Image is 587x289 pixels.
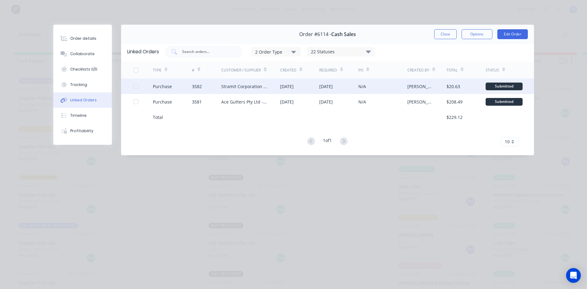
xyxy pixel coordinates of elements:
button: Tracking [53,77,112,92]
div: Total [153,114,163,120]
button: Close [434,29,457,39]
div: Tracking [70,82,87,88]
div: Submitted [486,98,523,106]
div: [PERSON_NAME] [407,99,434,105]
div: Purchase [153,83,172,90]
div: 3581 [192,99,202,105]
div: Purchase [153,99,172,105]
button: Edit Order [497,29,528,39]
div: Total [446,67,458,73]
div: N/A [358,99,366,105]
div: [PERSON_NAME] [407,83,434,90]
div: [DATE] [280,99,294,105]
span: Cash Sales [331,31,356,37]
div: Open Intercom Messenger [566,268,581,283]
div: [DATE] [319,99,333,105]
div: Created [280,67,296,73]
div: 2 Order Type [255,48,296,55]
div: $208.49 [446,99,463,105]
div: Timeline [70,113,87,118]
div: Profitability [70,128,93,134]
div: Checklists 0/0 [70,67,97,72]
div: Required [319,67,337,73]
div: Status [486,67,499,73]
button: 2 Order Type [251,47,301,56]
input: Search orders... [181,49,233,55]
div: [DATE] [280,83,294,90]
div: # [192,67,194,73]
div: Created By [407,67,429,73]
button: Timeline [53,108,112,123]
div: $20.63 [446,83,460,90]
div: PO [358,67,363,73]
div: Linked Orders [70,97,97,103]
div: Customer / Supplier [221,67,261,73]
div: $229.12 [446,114,463,120]
div: Linked Orders [127,48,159,55]
div: TYPE [153,67,161,73]
button: Profitability [53,123,112,139]
div: Order details [70,36,96,41]
span: Order #6114 - [299,31,331,37]
button: Options [462,29,492,39]
button: Order details [53,31,112,46]
span: 10 [505,138,510,145]
div: 3582 [192,83,202,90]
div: N/A [358,83,366,90]
button: Linked Orders [53,92,112,108]
div: [DATE] [319,83,333,90]
div: Ace Gutters Pty Ltd - Acc No. MET15000 [221,99,268,105]
button: Checklists 0/0 [53,62,112,77]
div: 22 Statuses [307,48,374,55]
div: 1 of 1 [323,137,332,146]
div: Stramit Corporation Pty Ltd - Acc No: 32915 [221,83,268,90]
button: Collaborate [53,46,112,62]
div: Collaborate [70,51,95,57]
div: Submitted [486,83,523,90]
